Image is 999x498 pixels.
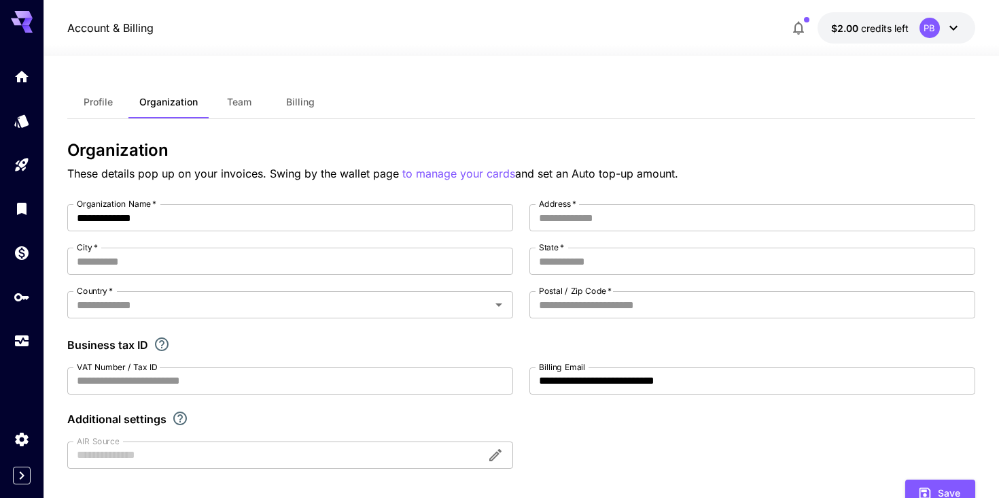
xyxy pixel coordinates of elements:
div: PB [919,18,940,38]
span: $2.00 [831,22,861,34]
button: to manage your cards [402,165,515,182]
h3: Organization [67,141,975,160]
label: Organization Name [77,198,156,210]
label: AIR Source [77,435,119,447]
div: Playground [14,156,30,173]
p: Additional settings [67,411,166,427]
div: Home [14,68,30,85]
label: VAT Number / Tax ID [77,361,158,373]
span: Billing [286,96,315,108]
nav: breadcrumb [67,20,154,36]
p: Business tax ID [67,337,148,353]
span: Team [227,96,251,108]
label: State [539,242,564,253]
div: Wallet [14,244,30,261]
span: These details pop up on your invoices. Swing by the wallet page [67,167,402,180]
button: Expand sidebar [13,467,31,484]
span: Organization [139,96,198,108]
a: Account & Billing [67,20,154,36]
label: Country [77,285,113,297]
div: Settings [14,431,30,448]
div: $2.00 [831,21,909,35]
span: and set an Auto top-up amount. [515,167,678,180]
label: Postal / Zip Code [539,285,612,297]
iframe: Chat Widget [931,433,999,498]
label: Billing Email [539,361,585,373]
svg: Explore additional customization settings [172,410,188,427]
div: Library [14,200,30,217]
div: Models [14,112,30,129]
div: Usage [14,333,30,350]
label: Address [539,198,576,210]
div: API Keys [14,288,30,305]
span: credits left [861,22,909,34]
span: Profile [84,96,113,108]
button: Open [489,295,508,314]
svg: If you are a business tax registrant, please enter your business tax ID here. [154,336,170,352]
label: City [77,242,98,253]
button: $2.00PB [818,12,975,44]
